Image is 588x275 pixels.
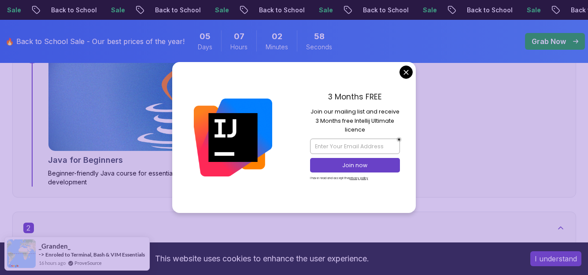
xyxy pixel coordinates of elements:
p: Back to School [147,6,207,15]
span: 16 hours ago [39,259,66,267]
a: Java for Beginners card2.41hJava for BeginnersBeginner-friendly Java course for essential program... [48,46,301,187]
p: Beginner-friendly Java course for essential programming skills and application development [48,169,301,187]
span: Days [198,43,212,51]
span: 2 Minutes [272,30,282,43]
span: 2 [23,223,34,233]
p: Back to School [355,6,414,15]
p: Grab Now [532,36,566,47]
p: Sale [414,6,443,15]
p: 🔥 Back to School Sale - Our best prices of the year! [5,36,185,47]
p: Back to School [251,6,311,15]
span: Minutes [266,43,288,51]
span: 5 Days [200,30,211,43]
button: Accept cookies [530,251,581,266]
span: Hours [230,43,248,51]
span: 7 Hours [234,30,244,43]
a: Enroled to Terminal, Bash & VIM Essentials [45,251,145,258]
span: Seconds [306,43,332,51]
span: -> [39,251,44,258]
p: Sale [103,6,131,15]
p: Sale [518,6,547,15]
span: 58 Seconds [314,30,325,43]
p: Back to School [459,6,518,15]
img: Java for Beginners card [48,46,301,151]
div: This website uses cookies to enhance the user experience. [7,249,517,268]
p: Back to School [43,6,103,15]
img: provesource social proof notification image [7,239,36,268]
a: ProveSource [74,259,102,267]
span: _Granden_ [39,242,70,250]
p: Sale [207,6,235,15]
h2: Java for Beginners [48,154,123,166]
p: Sale [311,6,339,15]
